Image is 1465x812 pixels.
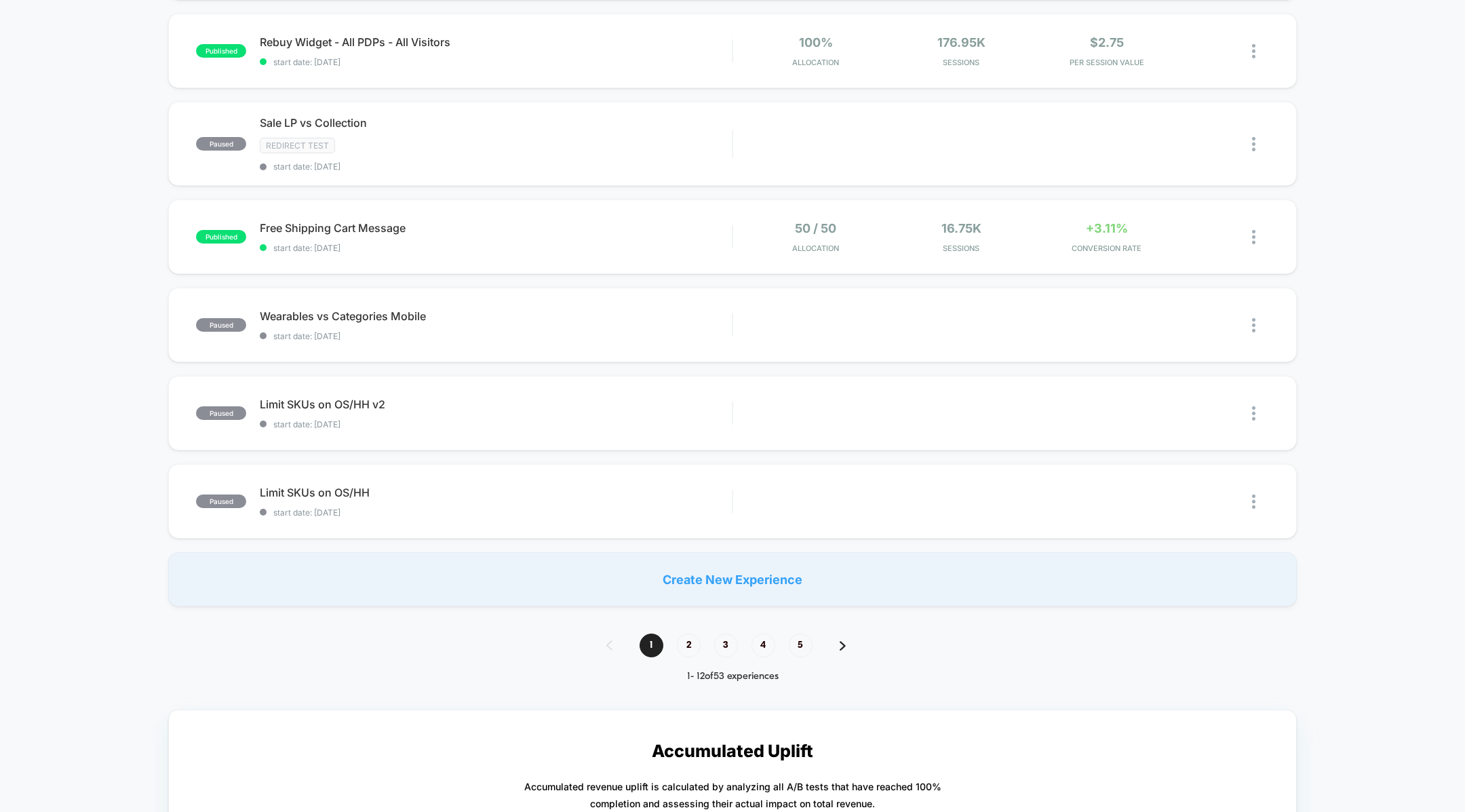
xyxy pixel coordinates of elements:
[1252,230,1255,244] img: close
[792,244,839,253] span: Allocation
[260,398,732,411] span: Limit SKUs on OS/HH v2
[196,318,246,332] span: paused
[840,641,846,651] img: pagination forward
[1252,406,1255,421] img: close
[792,58,839,67] span: Allocation
[892,58,1030,67] span: Sessions
[196,230,246,244] span: published
[799,35,833,50] span: 100%
[260,221,732,235] span: Free Shipping Cart Message
[1090,35,1124,50] span: $2.75
[1038,244,1176,253] span: CONVERSION RATE
[260,116,732,130] span: Sale LP vs Collection
[751,634,775,657] span: 4
[795,221,836,235] span: 50 / 50
[677,634,701,657] span: 2
[1038,58,1176,67] span: PER SESSION VALUE
[260,309,732,323] span: Wearables vs Categories Mobile
[714,634,738,657] span: 3
[260,507,732,518] span: start date: [DATE]
[260,57,732,67] span: start date: [DATE]
[640,634,663,657] span: 1
[260,419,732,429] span: start date: [DATE]
[937,35,985,50] span: 176.95k
[196,137,246,151] span: paused
[1252,495,1255,509] img: close
[196,44,246,58] span: published
[1252,137,1255,151] img: close
[196,406,246,420] span: paused
[892,244,1030,253] span: Sessions
[789,634,813,657] span: 5
[196,495,246,508] span: paused
[168,552,1296,606] div: Create New Experience
[524,778,941,812] p: Accumulated revenue uplift is calculated by analyzing all A/B tests that have reached 100% comple...
[1252,44,1255,58] img: close
[593,671,873,682] div: 1 - 12 of 53 experiences
[260,331,732,341] span: start date: [DATE]
[260,486,732,499] span: Limit SKUs on OS/HH
[260,243,732,253] span: start date: [DATE]
[1252,318,1255,332] img: close
[260,161,732,172] span: start date: [DATE]
[260,138,335,153] span: Redirect Test
[652,741,813,761] p: Accumulated Uplift
[260,35,732,49] span: Rebuy Widget - All PDPs - All Visitors
[1086,221,1128,235] span: +3.11%
[941,221,981,235] span: 16.75k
